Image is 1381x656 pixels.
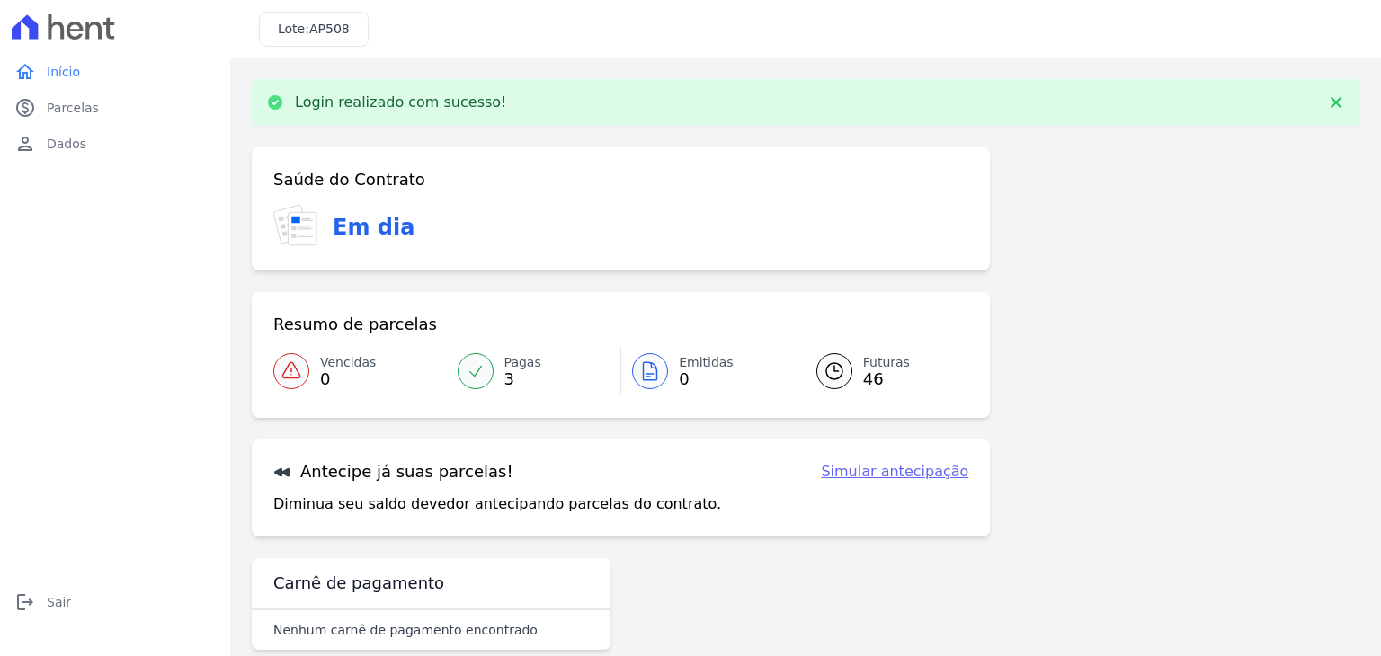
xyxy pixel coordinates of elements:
span: Vencidas [320,353,376,372]
p: Diminua seu saldo devedor antecipando parcelas do contrato. [273,493,721,515]
span: Parcelas [47,99,99,117]
i: person [14,133,36,155]
span: Dados [47,135,86,153]
a: Emitidas 0 [621,346,795,396]
p: Login realizado com sucesso! [295,93,507,111]
a: personDados [7,126,223,162]
a: paidParcelas [7,90,223,126]
i: logout [14,591,36,613]
a: homeInício [7,54,223,90]
a: Futuras 46 [795,346,969,396]
span: Sair [47,593,71,611]
span: Início [47,63,80,81]
a: logoutSair [7,584,223,620]
span: 46 [863,372,910,386]
a: Simular antecipação [821,461,968,483]
h3: Resumo de parcelas [273,314,437,335]
span: 0 [320,372,376,386]
span: 0 [679,372,734,386]
a: Vencidas 0 [273,346,447,396]
a: Pagas 3 [447,346,621,396]
span: Pagas [504,353,541,372]
span: Futuras [863,353,910,372]
span: AP508 [309,22,350,36]
h3: Lote: [278,20,350,39]
span: Emitidas [679,353,734,372]
p: Nenhum carnê de pagamento encontrado [273,621,538,639]
h3: Saúde do Contrato [273,169,425,191]
i: paid [14,97,36,119]
i: home [14,61,36,83]
h3: Carnê de pagamento [273,572,444,594]
h3: Antecipe já suas parcelas! [273,461,513,483]
h3: Em dia [333,211,414,244]
span: 3 [504,372,541,386]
